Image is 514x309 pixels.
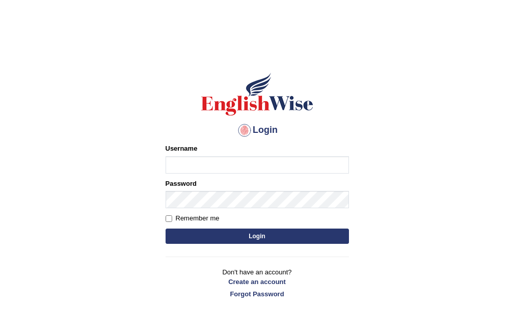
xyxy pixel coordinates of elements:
a: Create an account [166,277,349,287]
h4: Login [166,122,349,138]
label: Password [166,179,197,188]
label: Username [166,144,198,153]
input: Remember me [166,215,172,222]
button: Login [166,229,349,244]
p: Don't have an account? [166,267,349,299]
img: Logo of English Wise sign in for intelligent practice with AI [199,71,315,117]
label: Remember me [166,213,220,223]
a: Forgot Password [166,289,349,299]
